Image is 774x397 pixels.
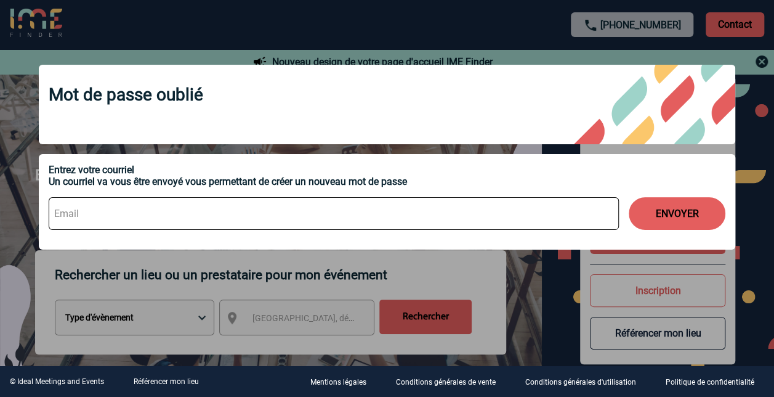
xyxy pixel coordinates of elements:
div: Mot de passe oublié [39,65,735,144]
div: © Ideal Meetings and Events [10,377,104,386]
a: Conditions générales de vente [386,376,515,388]
p: Mentions légales [310,379,366,387]
div: Entrez votre courriel Un courriel va vous être envoyé vous permettant de créer un nouveau mot de ... [49,164,725,187]
a: Mentions légales [300,376,386,388]
a: Référencer mon lieu [134,377,199,386]
a: Politique de confidentialité [656,376,774,388]
p: Politique de confidentialité [666,379,754,387]
p: Conditions générales de vente [396,379,496,387]
button: ENVOYER [629,197,725,230]
input: Email [49,197,619,230]
p: Conditions générales d'utilisation [525,379,636,387]
a: Conditions générales d'utilisation [515,376,656,388]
